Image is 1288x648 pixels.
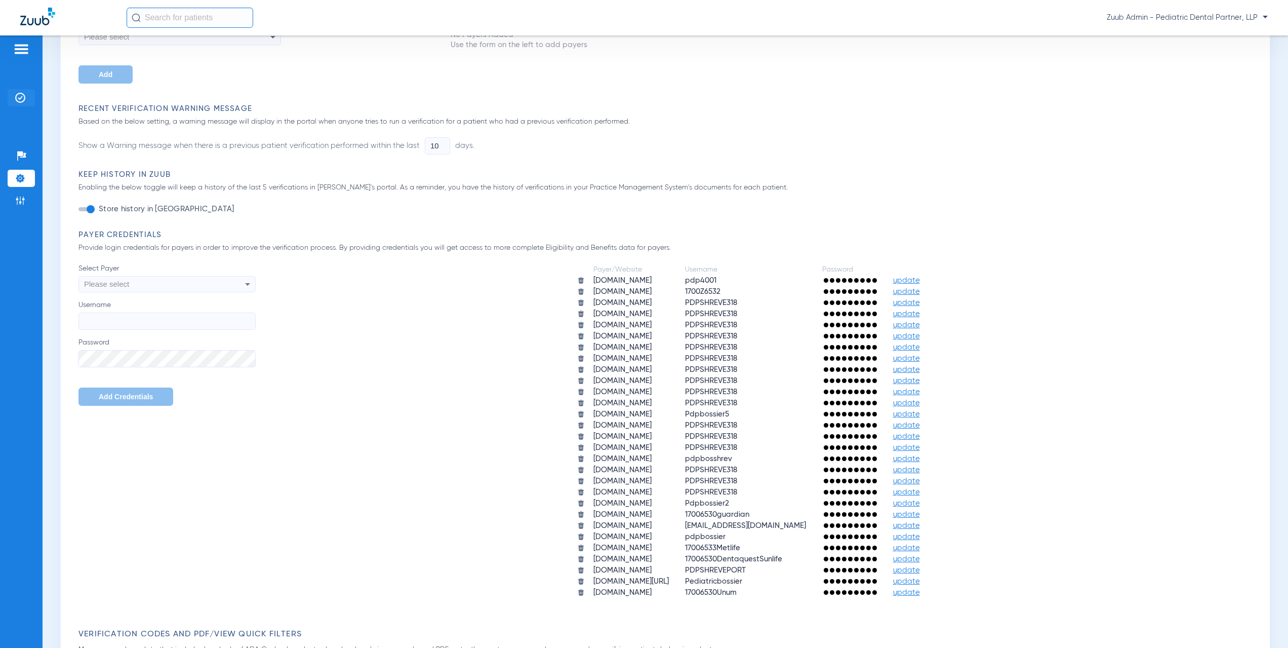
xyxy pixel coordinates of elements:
[586,309,676,319] td: [DOMAIN_NAME]
[586,577,676,587] td: [DOMAIN_NAME][URL]
[685,544,740,552] span: 17006533Metlife
[685,589,737,596] span: 17006530Unum
[685,444,737,451] span: PDPSHREVE318
[586,398,676,408] td: [DOMAIN_NAME]
[893,500,920,507] span: update
[586,476,676,486] td: [DOMAIN_NAME]
[450,29,588,51] td: No Payers Added Use the form on the left to add payers
[78,300,256,330] label: Username
[893,555,920,563] span: update
[78,629,1257,639] h3: Verification Codes and PDF/View Quick Filters
[577,410,585,418] img: trash.svg
[586,264,676,275] td: Payer/Website
[577,444,585,451] img: trash.svg
[893,277,920,284] span: update
[685,566,746,574] span: PDPSHREVEPORT
[685,578,742,585] span: Pediatricbossier
[893,533,920,541] span: update
[577,533,585,541] img: trash.svg
[78,388,173,406] button: Add Credentials
[586,354,676,364] td: [DOMAIN_NAME]
[685,299,737,307] span: PDPSHREVE318
[577,522,585,529] img: trash.svg
[577,433,585,440] img: trash.svg
[893,544,920,552] span: update
[685,511,749,518] span: 17006530guardian
[586,499,676,509] td: [DOMAIN_NAME]
[586,331,676,341] td: [DOMAIN_NAME]
[893,455,920,463] span: update
[586,521,676,531] td: [DOMAIN_NAME]
[20,8,55,25] img: Zuub Logo
[586,565,676,576] td: [DOMAIN_NAME]
[84,280,129,288] span: Please select
[893,332,920,340] span: update
[685,500,729,507] span: Pdpbossier2
[577,566,585,574] img: trash.svg
[586,454,676,464] td: [DOMAIN_NAME]
[586,487,676,498] td: [DOMAIN_NAME]
[577,399,585,407] img: trash.svg
[127,8,253,28] input: Search for patients
[685,522,806,529] span: [EMAIL_ADDRESS][DOMAIN_NAME]
[893,288,920,295] span: update
[586,588,676,598] td: [DOMAIN_NAME]
[893,444,920,451] span: update
[99,393,153,401] span: Add Credentials
[577,377,585,385] img: trash.svg
[586,365,676,375] td: [DOMAIN_NAME]
[78,243,727,253] p: Provide login credentials for payers in order to improve the verification process. By providing c...
[893,566,920,574] span: update
[685,277,716,284] span: pdp4001
[577,422,585,429] img: trash.svg
[893,477,920,485] span: update
[577,511,585,518] img: trash.svg
[577,299,585,307] img: trash.svg
[99,70,112,79] span: Add
[685,399,737,407] span: PDPSHREVE318
[685,410,729,418] span: Pdpbossier5
[586,276,676,286] td: [DOMAIN_NAME]
[685,344,737,351] span: PDPSHREVE318
[685,355,737,362] span: PDPSHREVE318
[685,433,737,440] span: PDPSHREVE318
[78,104,1257,114] h3: Recent Verification Warning Message
[893,410,920,418] span: update
[685,310,737,318] span: PDPSHREVE318
[893,388,920,396] span: update
[1237,599,1288,648] iframe: Chat Widget
[893,310,920,318] span: update
[685,332,737,340] span: PDPSHREVE318
[586,387,676,397] td: [DOMAIN_NAME]
[577,466,585,474] img: trash.svg
[586,443,676,453] td: [DOMAIN_NAME]
[586,432,676,442] td: [DOMAIN_NAME]
[893,299,920,307] span: update
[577,555,585,563] img: trash.svg
[685,488,737,496] span: PDPSHREVE318
[893,422,920,429] span: update
[78,350,256,367] input: Password
[78,337,256,367] label: Password
[893,355,920,362] span: update
[586,421,676,431] td: [DOMAIN_NAME]
[685,288,720,295] span: 1700Z6532
[685,388,737,396] span: PDPSHREVE318
[577,477,585,485] img: trash.svg
[893,433,920,440] span: update
[586,510,676,520] td: [DOMAIN_NAME]
[893,488,920,496] span: update
[685,321,737,329] span: PDPSHREVE318
[577,277,585,284] img: trash.svg
[78,182,1257,193] p: Enabling the below toggle will keep a history of the last 5 verifications in [PERSON_NAME]'s port...
[577,332,585,340] img: trash.svg
[586,342,676,353] td: [DOMAIN_NAME]
[893,377,920,385] span: update
[586,320,676,330] td: [DOMAIN_NAME]
[677,264,814,275] td: Username
[586,287,676,297] td: [DOMAIN_NAME]
[84,32,129,41] span: Please select
[586,532,676,542] td: [DOMAIN_NAME]
[577,310,585,318] img: trash.svg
